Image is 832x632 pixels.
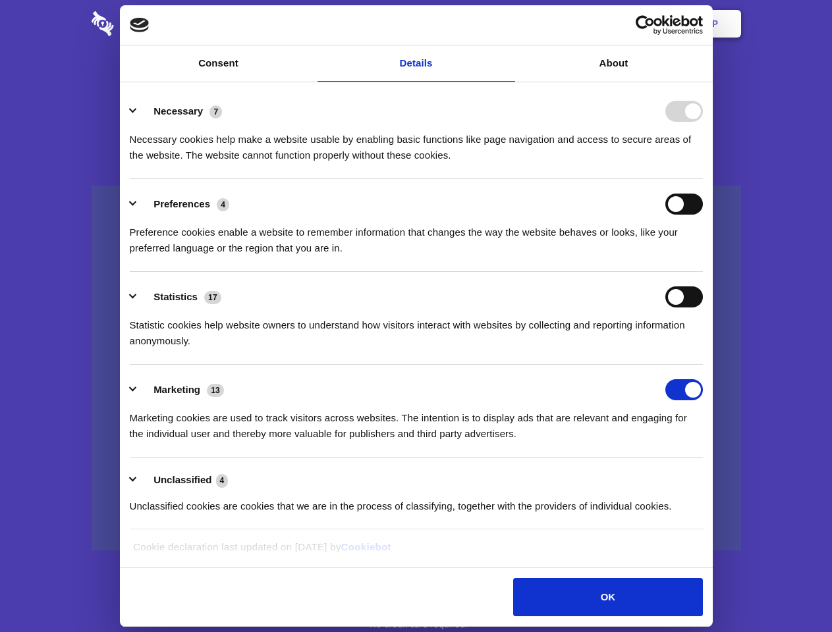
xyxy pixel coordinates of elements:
span: 17 [204,291,221,304]
a: Login [597,3,655,44]
a: Wistia video thumbnail [92,186,741,551]
a: Details [318,45,515,82]
div: Preference cookies enable a website to remember information that changes the way the website beha... [130,215,703,256]
span: 4 [216,474,229,487]
img: logo-wordmark-white-trans-d4663122ce5f474addd5e946df7df03e33cb6a1c49d2221995e7729f52c070b2.svg [92,11,204,36]
button: OK [513,578,702,616]
button: Statistics (17) [130,286,230,307]
label: Marketing [153,384,200,395]
a: Consent [120,45,318,82]
div: Statistic cookies help website owners to understand how visitors interact with websites by collec... [130,307,703,349]
img: logo [130,18,150,32]
span: 7 [209,105,222,118]
button: Preferences (4) [130,194,238,215]
span: 13 [207,384,224,397]
button: Necessary (7) [130,101,231,122]
div: Unclassified cookies are cookies that we are in the process of classifying, together with the pro... [130,488,703,514]
a: Pricing [387,3,444,44]
label: Necessary [153,105,203,117]
h4: Auto-redaction of sensitive data, encrypted data sharing and self-destructing private chats. Shar... [92,120,741,163]
a: About [515,45,713,82]
a: Cookiebot [341,541,391,552]
span: 4 [217,198,229,211]
iframe: Drift Widget Chat Controller [766,566,816,616]
button: Marketing (13) [130,379,233,400]
a: Usercentrics Cookiebot - opens in a new window [588,15,703,35]
label: Statistics [153,291,198,302]
button: Unclassified (4) [130,472,236,488]
h1: Eliminate Slack Data Loss. [92,59,741,107]
label: Preferences [153,198,210,209]
div: Marketing cookies are used to track visitors across websites. The intention is to display ads tha... [130,400,703,442]
div: Necessary cookies help make a website usable by enabling basic functions like page navigation and... [130,122,703,163]
a: Contact [534,3,595,44]
div: Cookie declaration last updated on [DATE] by [123,539,709,565]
